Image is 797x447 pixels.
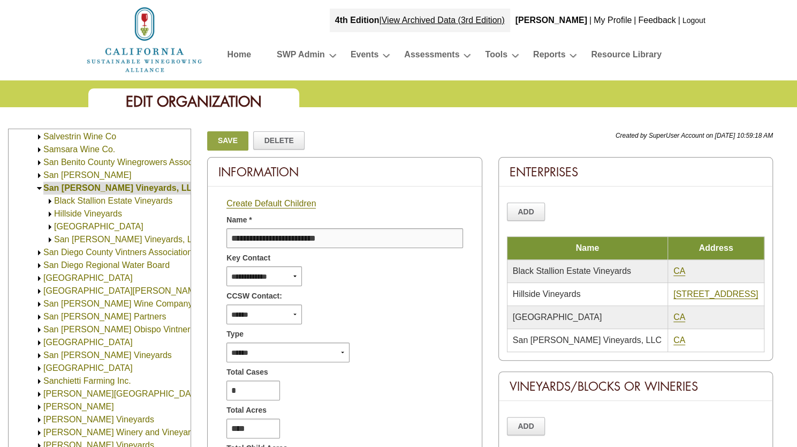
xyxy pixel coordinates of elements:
a: CA [673,312,685,322]
a: Home [86,34,203,43]
img: Expand San Marcos Creek Vineyard [35,339,43,347]
a: Black Stallion Estate Vineyards [54,196,172,205]
span: Created by SuperUser Account on [DATE] 10:59:18 AM [616,132,773,139]
div: | [588,9,593,32]
img: Expand San Michele Vineyards [35,352,43,360]
span: CCSW Contact: [226,290,282,302]
a: Hillside Vineyards [54,209,122,218]
img: Expand San Lorenzo Partners [35,313,43,321]
img: logo_cswa2x.png [86,5,203,74]
a: Resource Library [591,47,662,66]
a: Save [207,131,248,151]
a: Sanchietti Farming Inc. [43,376,131,385]
img: Expand Sanchietti Farming Inc. [35,377,43,385]
a: CA [673,266,685,276]
a: [GEOGRAPHIC_DATA][PERSON_NAME] [43,286,203,295]
img: Expand San Saba Vineyards [35,364,43,372]
img: Expand Sandy Bend Vineyards [35,416,43,424]
div: | [677,9,681,32]
a: San Benito County Winegrowers Association [43,158,213,167]
a: Add [507,417,545,435]
div: | [330,9,510,32]
td: Black Stallion Estate Vineyards [507,260,667,283]
a: Salvestrin Wine Co [43,132,116,141]
img: Expand San Benito County Winegrowers Association [35,159,43,167]
b: [PERSON_NAME] [515,16,587,25]
a: [PERSON_NAME] Winery and Vineyards [43,428,200,437]
a: San [PERSON_NAME] Vineyards [43,351,172,360]
a: San [PERSON_NAME] Vineyards, LLC [43,183,198,192]
a: San Diego Regional Water Board [43,260,170,270]
a: San [PERSON_NAME] [43,170,132,180]
img: Expand River Road Ranch [46,223,54,231]
div: Information [208,158,481,187]
span: Edit Organization [126,92,262,111]
div: Vineyards/Blocks or Wineries [499,372,772,401]
a: [GEOGRAPHIC_DATA] [43,338,133,347]
span: Total Cases [226,367,268,378]
img: Expand San Luis Obispo Vintners & Growers Associtation [35,326,43,334]
a: Reports [533,47,565,66]
img: Expand Sandhu Vineyards [35,403,43,411]
td: [GEOGRAPHIC_DATA] [507,306,667,329]
a: [PERSON_NAME][GEOGRAPHIC_DATA] [43,389,203,398]
a: Events [351,47,378,66]
a: SWP Admin [277,47,325,66]
img: Expand San Joaquin Delta College [35,287,43,295]
a: View Archived Data (3rd Edition) [382,16,505,25]
img: Expand San Jacinto Creek Vineyards [35,274,43,282]
a: San [PERSON_NAME] Obispo Vintners & Growers Associtation [43,325,285,334]
a: Delete [253,131,305,150]
a: Home [227,47,251,66]
span: Total Acres [226,405,267,416]
span: Key Contact [226,252,270,264]
img: Expand Salvestrin Wine Co [35,133,43,141]
img: Expand San Diego County Vintners Association [35,249,43,257]
div: | [633,9,637,32]
a: Create Default Children [226,199,316,208]
strong: 4th Edition [335,16,379,25]
a: Samsara Wine Co. [43,145,115,154]
a: [GEOGRAPHIC_DATA] [54,222,143,231]
span: Name * [226,214,252,226]
img: Expand San Bernabe Vineyards, LLC [46,236,54,244]
span: Type [226,329,244,340]
td: San [PERSON_NAME] Vineyards, LLC [507,329,667,352]
td: Address [667,237,764,260]
td: Name [507,237,667,260]
td: Hillside Vineyards [507,283,667,306]
img: Expand Samsara Wine Co. [35,146,43,154]
img: Expand Black Stallion Estate Vineyards [46,197,54,205]
a: [GEOGRAPHIC_DATA] [43,273,133,282]
a: Assessments [404,47,459,66]
img: Expand San Bernabe Vineyard [35,172,43,180]
a: Feedback [638,16,675,25]
div: Enterprises [499,158,772,187]
img: Expand Hillside Vineyards [46,210,54,218]
a: [PERSON_NAME] [43,402,114,411]
img: Expand San Diego Regional Water Board [35,262,43,270]
a: Add [507,203,545,221]
a: Logout [682,16,705,25]
a: San [PERSON_NAME] Partners [43,312,166,321]
img: Expand Sanderson Ranch [35,390,43,398]
a: Tools [485,47,507,66]
a: San [PERSON_NAME] Vineyards, LLC [54,235,203,244]
a: San [PERSON_NAME] Wine Company [43,299,192,308]
a: CA [673,336,685,345]
img: Expand Sanford Winery and Vineyards [35,429,43,437]
a: [GEOGRAPHIC_DATA] [43,363,133,372]
img: Expand San Joaquin Wine Company [35,300,43,308]
a: San Diego County Vintners Association [43,248,192,257]
a: [STREET_ADDRESS] [673,289,758,299]
a: [PERSON_NAME] Vineyards [43,415,154,424]
img: Collapse San Bernabe Vineyards, LLC [35,184,43,192]
a: My Profile [594,16,632,25]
